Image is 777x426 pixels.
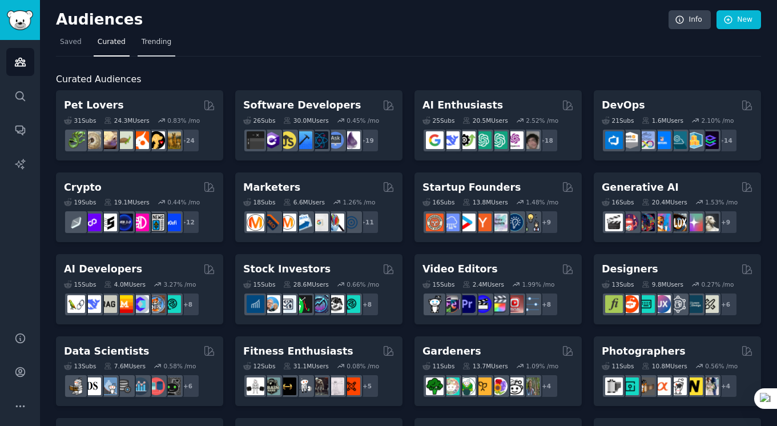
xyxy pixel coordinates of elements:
a: Saved [56,33,86,57]
img: VideoEditors [474,295,492,313]
img: WeddingPhotography [701,377,719,395]
img: userexperience [669,295,687,313]
img: reactnative [311,131,328,149]
img: ethstaker [99,214,117,231]
img: AItoolsCatalog [458,131,476,149]
img: flowers [490,377,508,395]
img: DreamBooth [701,214,719,231]
h2: Startup Founders [422,180,521,195]
a: Info [669,10,711,30]
img: statistics [99,377,117,395]
img: Docker_DevOps [637,131,655,149]
img: AWS_Certified_Experts [621,131,639,149]
img: GardenersWorld [522,377,540,395]
div: + 6 [176,374,200,398]
h2: DevOps [602,98,645,112]
img: defiblockchain [131,214,149,231]
img: postproduction [522,295,540,313]
img: swingtrading [327,295,344,313]
img: PlatformEngineers [701,131,719,149]
div: + 8 [176,292,200,316]
img: gopro [426,295,444,313]
img: SaaS [442,214,460,231]
div: 15 Sub s [243,280,275,288]
div: 31.1M Users [283,362,328,370]
img: fitness30plus [311,377,328,395]
img: EntrepreneurRideAlong [426,214,444,231]
div: 20.4M Users [642,198,687,206]
div: 0.56 % /mo [705,362,738,370]
img: csharp [263,131,280,149]
img: finalcutpro [490,295,508,313]
div: 20.5M Users [462,116,508,124]
img: chatgpt_promptDesign [474,131,492,149]
img: deepdream [637,214,655,231]
img: web3 [115,214,133,231]
img: analog [605,377,623,395]
img: OpenAIDev [506,131,524,149]
img: ArtificalIntelligence [522,131,540,149]
h2: Stock Investors [243,262,331,276]
div: 15 Sub s [64,280,96,288]
div: + 5 [355,374,379,398]
img: FluxAI [669,214,687,231]
div: 16 Sub s [422,198,454,206]
img: sdforall [653,214,671,231]
img: GymMotivation [263,377,280,395]
div: 2.52 % /mo [526,116,558,124]
div: + 11 [355,210,379,234]
h2: Fitness Enthusiasts [243,344,353,359]
img: aivideo [605,214,623,231]
a: Curated [94,33,130,57]
div: 26 Sub s [243,116,275,124]
img: DevOpsLinks [653,131,671,149]
div: 13 Sub s [602,280,634,288]
div: 11 Sub s [422,362,454,370]
img: UrbanGardening [506,377,524,395]
div: 0.58 % /mo [164,362,196,370]
div: + 4 [714,374,738,398]
div: 2.10 % /mo [702,116,734,124]
span: Curated Audiences [56,73,141,87]
div: 13.8M Users [462,198,508,206]
div: + 12 [176,210,200,234]
div: 7.6M Users [104,362,146,370]
img: software [247,131,264,149]
div: + 19 [355,128,379,152]
img: canon [669,377,687,395]
img: chatgpt_prompts_ [490,131,508,149]
a: New [716,10,761,30]
img: learnjavascript [279,131,296,149]
div: 25 Sub s [422,116,454,124]
img: PetAdvice [147,131,165,149]
img: technicalanalysis [343,295,360,313]
img: datasets [147,377,165,395]
div: 6.6M Users [283,198,325,206]
div: 21 Sub s [602,116,634,124]
div: 11 Sub s [602,362,634,370]
img: indiehackers [490,214,508,231]
img: typography [605,295,623,313]
img: logodesign [621,295,639,313]
div: + 4 [534,374,558,398]
a: Trending [138,33,175,57]
img: cockatiel [131,131,149,149]
h2: Gardeners [422,344,481,359]
span: Saved [60,37,82,47]
img: Nikon [685,377,703,395]
div: 19 Sub s [64,198,96,206]
div: + 8 [355,292,379,316]
img: turtle [115,131,133,149]
div: 31 Sub s [64,116,96,124]
h2: AI Enthusiasts [422,98,503,112]
img: streetphotography [621,377,639,395]
h2: Software Developers [243,98,361,112]
div: 28.6M Users [283,280,328,288]
img: CryptoNews [147,214,165,231]
div: + 9 [534,210,558,234]
img: GoogleGeminiAI [426,131,444,149]
img: SavageGarden [458,377,476,395]
div: 1.99 % /mo [522,280,555,288]
div: 10.8M Users [642,362,687,370]
img: OnlineMarketing [343,214,360,231]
